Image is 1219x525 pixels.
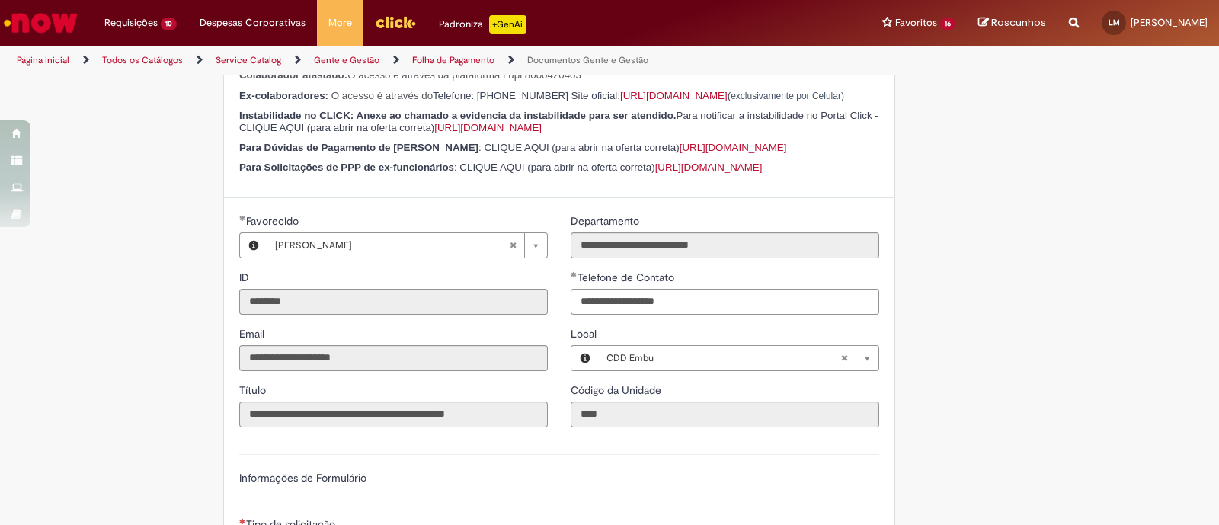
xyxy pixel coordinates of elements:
[239,142,478,153] span: Para Dúvidas de Pagamento de [PERSON_NAME]
[412,54,494,66] a: Folha de Pagamento
[599,346,878,370] a: CDD EmbuLimpar campo Local
[239,471,366,485] label: Informações de Formulário
[239,289,548,315] input: ID
[1131,16,1208,29] span: [PERSON_NAME]
[239,69,347,81] span: Colaborador afastado:
[102,54,183,66] a: Todos os Catálogos
[239,383,269,397] span: Somente leitura - Título
[17,54,69,66] a: Página inicial
[940,18,955,30] span: 16
[527,54,648,66] a: Documentos Gente e Gestão
[246,214,302,228] span: Necessários - Favorecido
[1109,18,1120,27] span: LM
[239,345,548,371] input: Email
[571,327,600,341] span: Local
[347,69,581,81] span: O acesso é através da plataforma Lupi 8000420403
[239,90,328,101] span: Ex-colaboradores:
[731,91,844,101] span: exclusivamente por Celular)
[239,270,252,285] label: Somente leitura - ID
[454,162,762,173] span: : CLIQUE AQUI (para abrir na oferta correta)
[2,8,80,38] img: ServiceNow
[620,90,728,101] a: [URL][DOMAIN_NAME]
[680,141,787,153] a: [URL][DOMAIN_NAME]
[978,16,1046,30] a: Rascunhos
[606,346,840,370] span: CDD Embu
[833,346,856,370] abbr: Limpar campo Local
[571,289,879,315] input: Telefone de Contato
[439,15,526,34] div: Padroniza
[571,214,642,228] span: Somente leitura - Departamento
[239,110,677,121] span: Instabilidade no CLICK: Anexe ao chamado a evidencia da instabilidade para ser atendido.
[239,402,548,427] input: Título
[200,15,306,30] span: Despesas Corporativas
[571,402,879,427] input: Código da Unidade
[571,213,642,229] label: Somente leitura - Departamento
[478,142,680,153] span: : CLIQUE AQUI (para abrir na oferta correta)
[239,326,267,341] label: Somente leitura - Email
[275,233,509,258] span: [PERSON_NAME]
[239,162,454,173] span: Para Solicitações de PPP de ex-funcionários
[655,162,763,173] a: [URL][DOMAIN_NAME]
[578,271,677,284] span: Telefone de Contato
[11,46,801,75] ul: Trilhas de página
[571,271,578,277] span: Obrigatório Preenchido
[328,15,352,30] span: More
[991,15,1046,30] span: Rascunhos
[489,15,526,34] p: +GenAi
[104,15,158,30] span: Requisições
[571,232,879,258] input: Departamento
[434,122,542,133] a: [URL][DOMAIN_NAME]
[267,233,547,258] a: [PERSON_NAME]Limpar campo Favorecido
[501,233,524,258] abbr: Limpar campo Favorecido
[680,142,787,153] span: [URL][DOMAIN_NAME]
[571,383,664,398] label: Somente leitura - Código da Unidade
[571,346,599,370] button: Local, Visualizar este registro CDD Embu
[239,110,878,133] span: Para notificar a instabilidade no Portal Click - CLIQUE AQUI (para abrir na oferta correta)
[314,54,379,66] a: Gente e Gestão
[239,383,269,398] label: Somente leitura - Título
[375,11,416,34] img: click_logo_yellow_360x200.png
[216,54,281,66] a: Service Catalog
[239,518,246,524] span: Necessários
[571,383,664,397] span: Somente leitura - Código da Unidade
[895,15,937,30] span: Favoritos
[239,215,246,221] span: Obrigatório Preenchido
[239,271,252,284] span: Somente leitura - ID
[433,90,731,101] span: Telefone: [PHONE_NUMBER] Site oficial: (
[240,233,267,258] button: Favorecido, Visualizar este registro Lorena De Mendonca Melo
[239,327,267,341] span: Somente leitura - Email
[331,90,433,101] span: O acesso é através do
[161,18,177,30] span: 10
